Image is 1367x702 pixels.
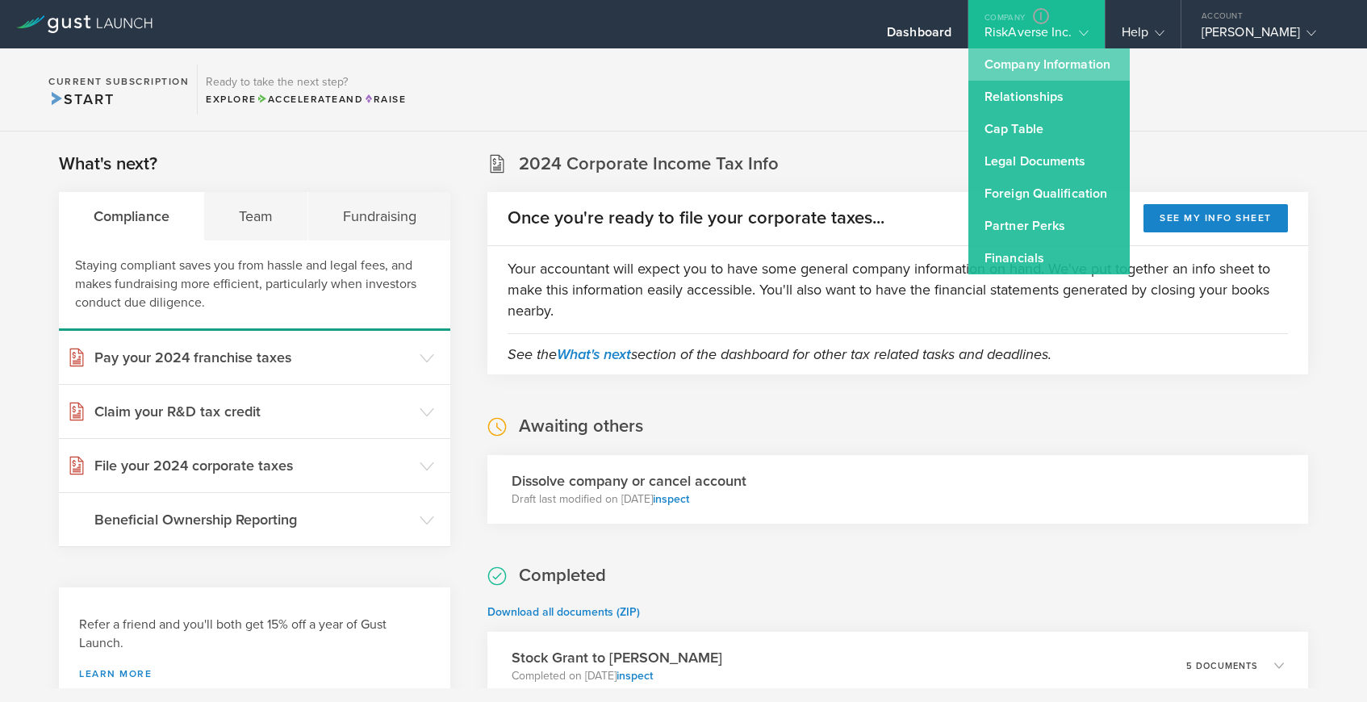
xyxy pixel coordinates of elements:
button: See my info sheet [1143,204,1288,232]
h3: Refer a friend and you'll both get 15% off a year of Gust Launch. [79,616,430,653]
h2: Awaiting others [519,415,643,438]
p: Your accountant will expect you to have some general company information on hand. We've put toget... [508,258,1288,321]
div: Staying compliant saves you from hassle and legal fees, and makes fundraising more efficient, par... [59,240,450,331]
div: RiskAverse Inc. [984,24,1089,48]
div: Dashboard [887,24,951,48]
h2: Completed [519,564,606,587]
div: [PERSON_NAME] [1202,24,1339,48]
a: inspect [653,492,689,506]
h2: Once you're ready to file your corporate taxes... [508,207,884,230]
h3: Claim your R&D tax credit [94,401,412,422]
a: Download all documents (ZIP) [487,605,640,619]
h3: File your 2024 corporate taxes [94,455,412,476]
h2: What's next? [59,153,157,176]
span: Accelerate [257,94,339,105]
h3: Pay your 2024 franchise taxes [94,347,412,368]
h3: Ready to take the next step? [206,77,406,88]
h3: Stock Grant to [PERSON_NAME] [512,647,722,668]
em: See the section of the dashboard for other tax related tasks and deadlines. [508,345,1051,363]
a: What's next [557,345,631,363]
p: 5 documents [1186,662,1258,671]
h2: 2024 Corporate Income Tax Info [519,153,779,176]
span: Start [48,90,114,108]
h2: Current Subscription [48,77,189,86]
div: Team [204,192,307,240]
span: and [257,94,364,105]
span: Raise [363,94,406,105]
p: Completed on [DATE] [512,668,722,684]
div: Help [1122,24,1164,48]
div: Compliance [59,192,204,240]
div: Fundraising [308,192,450,240]
h3: Beneficial Ownership Reporting [94,509,412,530]
h3: Dissolve company or cancel account [512,470,746,491]
a: Learn more [79,669,430,679]
div: Ready to take the next step?ExploreAccelerateandRaise [197,65,414,115]
div: Explore [206,92,406,107]
a: inspect [617,669,653,683]
p: Draft last modified on [DATE] [512,491,746,508]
